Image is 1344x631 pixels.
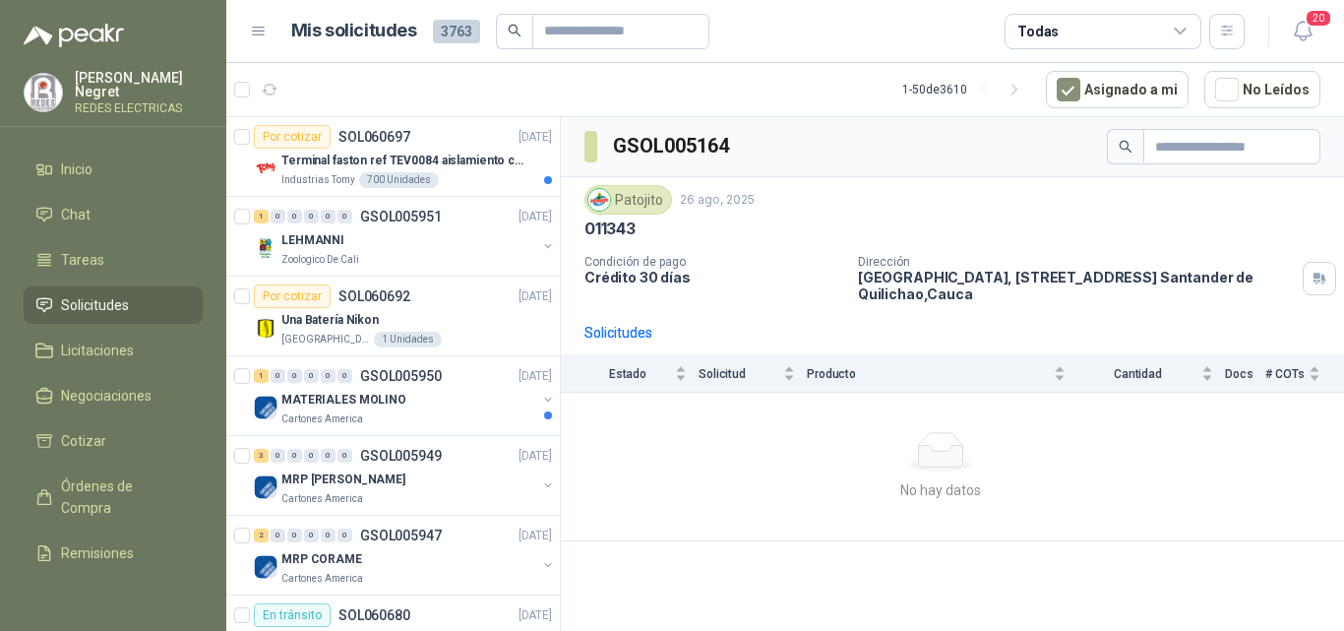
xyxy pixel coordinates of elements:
[281,471,405,489] p: MRP [PERSON_NAME]
[304,369,319,383] div: 0
[337,449,352,463] div: 0
[24,468,203,527] a: Órdenes de Compra
[699,355,807,392] th: Solicitud
[226,277,560,356] a: Por cotizarSOL060692[DATE] Company LogoUna Batería Nikon[GEOGRAPHIC_DATA]1 Unidades
[858,255,1295,269] p: Dirección
[61,204,91,225] span: Chat
[61,430,106,452] span: Cotizar
[584,322,652,344] div: Solicitudes
[680,191,755,210] p: 26 ago, 2025
[321,369,336,383] div: 0
[254,236,277,260] img: Company Logo
[281,252,359,268] p: Zoologico De Cali
[287,210,302,223] div: 0
[858,269,1295,302] p: [GEOGRAPHIC_DATA], [STREET_ADDRESS] Santander de Quilichao , Cauca
[61,385,152,407] span: Negociaciones
[291,17,417,45] h1: Mis solicitudes
[304,210,319,223] div: 0
[360,529,442,542] p: GSOL005947
[254,529,269,542] div: 2
[1077,355,1225,392] th: Cantidad
[321,529,336,542] div: 0
[281,491,363,507] p: Cartones America
[338,289,410,303] p: SOL060692
[281,231,344,250] p: LEHMANNI
[519,208,552,226] p: [DATE]
[24,535,203,572] a: Remisiones
[226,117,560,197] a: Por cotizarSOL060697[DATE] Company LogoTerminal faston ref TEV0084 aislamiento completoIndustrias...
[24,580,203,617] a: Configuración
[807,355,1077,392] th: Producto
[337,210,352,223] div: 0
[699,367,779,381] span: Solicitud
[75,102,203,114] p: REDES ELECTRICAS
[254,475,277,499] img: Company Logo
[1265,355,1344,392] th: # COTs
[561,355,699,392] th: Estado
[519,606,552,625] p: [DATE]
[61,294,129,316] span: Solicitudes
[254,364,556,427] a: 1 0 0 0 0 0 GSOL005950[DATE] Company LogoMATERIALES MOLINOCartones America
[254,125,331,149] div: Por cotizar
[584,255,842,269] p: Condición de pago
[569,479,1313,501] div: No hay datos
[254,205,556,268] a: 1 0 0 0 0 0 GSOL005951[DATE] Company LogoLEHMANNIZoologico De Cali
[254,396,277,419] img: Company Logo
[1046,71,1189,108] button: Asignado a mi
[254,449,269,463] div: 3
[337,529,352,542] div: 0
[1017,21,1059,42] div: Todas
[360,369,442,383] p: GSOL005950
[613,131,732,161] h3: GSOL005164
[374,332,442,347] div: 1 Unidades
[61,340,134,361] span: Licitaciones
[271,369,285,383] div: 0
[321,449,336,463] div: 0
[25,74,62,111] img: Company Logo
[519,527,552,545] p: [DATE]
[1305,9,1332,28] span: 20
[24,241,203,279] a: Tareas
[24,422,203,460] a: Cotizar
[1077,367,1197,381] span: Cantidad
[338,608,410,622] p: SOL060680
[902,74,1030,105] div: 1 - 50 de 3610
[1204,71,1320,108] button: No Leídos
[584,269,842,285] p: Crédito 30 días
[24,332,203,369] a: Licitaciones
[271,210,285,223] div: 0
[281,391,406,410] p: MATERIALES MOLINO
[519,447,552,466] p: [DATE]
[281,172,355,188] p: Industrias Tomy
[61,158,92,180] span: Inicio
[24,151,203,188] a: Inicio
[1119,140,1132,154] span: search
[519,128,552,147] p: [DATE]
[519,367,552,386] p: [DATE]
[254,157,277,180] img: Company Logo
[254,210,269,223] div: 1
[75,71,203,98] p: [PERSON_NAME] Negret
[281,332,370,347] p: [GEOGRAPHIC_DATA]
[304,529,319,542] div: 0
[360,210,442,223] p: GSOL005951
[287,369,302,383] div: 0
[359,172,439,188] div: 700 Unidades
[508,24,521,37] span: search
[254,284,331,308] div: Por cotizar
[519,287,552,306] p: [DATE]
[321,210,336,223] div: 0
[338,130,410,144] p: SOL060697
[24,286,203,324] a: Solicitudes
[807,367,1050,381] span: Producto
[254,444,556,507] a: 3 0 0 0 0 0 GSOL005949[DATE] Company LogoMRP [PERSON_NAME]Cartones America
[281,311,379,330] p: Una Batería Nikon
[254,555,277,579] img: Company Logo
[287,529,302,542] div: 0
[281,550,362,569] p: MRP CORAME
[287,449,302,463] div: 0
[584,219,636,239] p: 011343
[61,542,134,564] span: Remisiones
[433,20,480,43] span: 3763
[1285,14,1320,49] button: 20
